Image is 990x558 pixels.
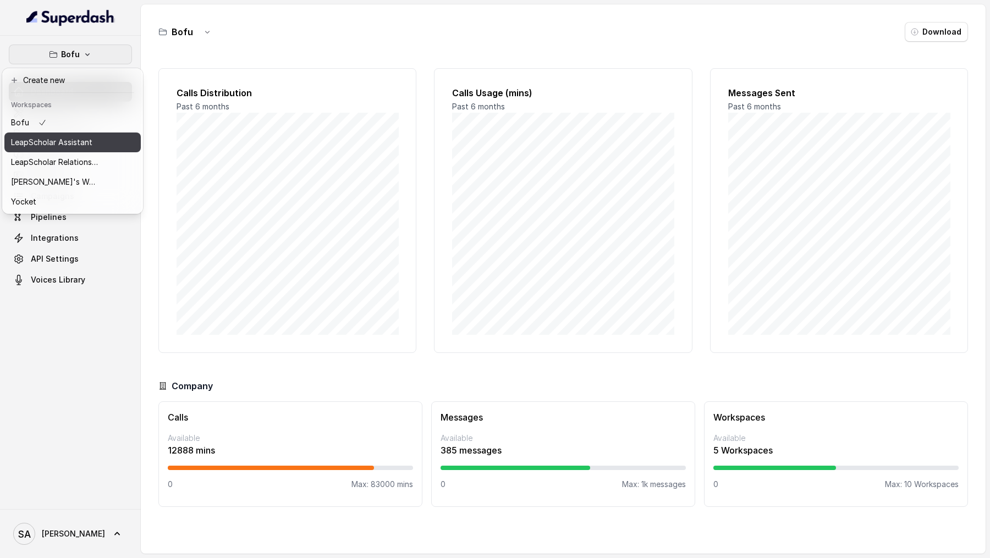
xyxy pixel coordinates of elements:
header: Workspaces [4,95,141,113]
p: [PERSON_NAME]'s Workspace [11,175,99,189]
div: Bofu [2,68,143,214]
p: Yocket [11,195,36,208]
p: Bofu [11,116,29,129]
button: Create new [4,70,141,90]
button: Bofu [9,45,132,64]
p: Bofu [61,48,80,61]
p: LeapScholar Assistant [11,136,92,149]
p: LeapScholar Relationship Manager [11,156,99,169]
